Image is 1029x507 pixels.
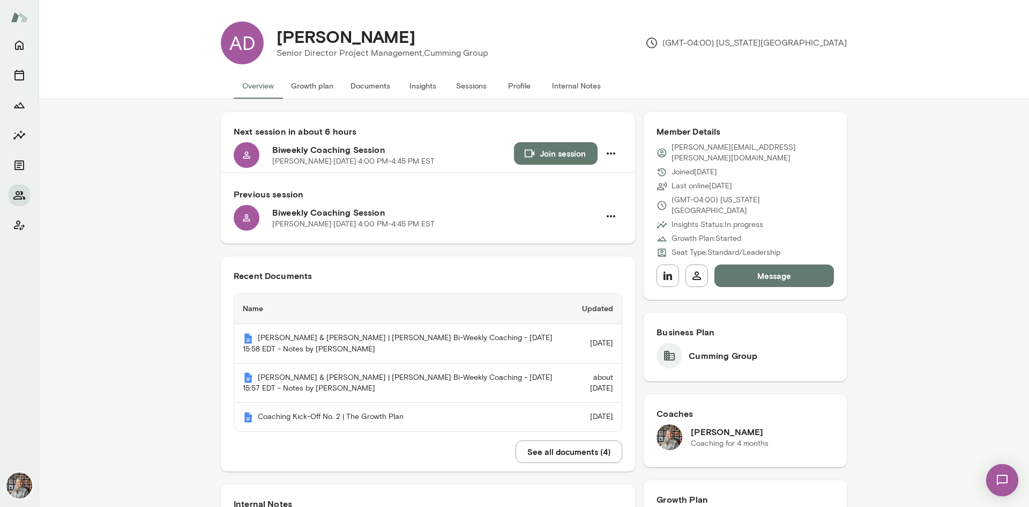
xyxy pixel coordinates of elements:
[495,73,543,99] button: Profile
[672,181,732,192] p: Last online [DATE]
[234,188,622,201] h6: Previous session
[234,125,622,138] h6: Next session in about 6 hours
[272,206,600,219] h6: Biweekly Coaching Session
[564,403,622,431] td: [DATE]
[221,21,264,64] div: AD
[657,493,834,506] h6: Growth Plan
[672,195,834,216] p: (GMT-04:00) [US_STATE][GEOGRAPHIC_DATA]
[672,219,763,230] p: Insights Status: In progress
[282,73,342,99] button: Growth plan
[672,167,717,178] p: Joined [DATE]
[714,264,834,287] button: Message
[691,438,769,449] p: Coaching for 4 months
[516,440,622,463] button: See all documents (4)
[564,293,622,324] th: Updated
[234,293,564,324] th: Name
[672,233,741,244] p: Growth Plan: Started
[657,424,682,450] img: Tricia Maggio
[234,324,564,364] th: [PERSON_NAME] & [PERSON_NAME] | [PERSON_NAME] Bi-Weekly Coaching - [DATE] 15:58 EDT - Notes by [P...
[9,64,30,86] button: Sessions
[9,185,30,206] button: Members
[234,269,622,282] h6: Recent Documents
[9,94,30,116] button: Growth Plan
[399,73,447,99] button: Insights
[234,403,564,431] th: Coaching Kick-Off No. 2 | The Growth Plan
[564,364,622,403] td: about [DATE]
[243,372,253,383] img: Mento
[11,7,28,27] img: Mento
[514,142,598,165] button: Join session
[234,73,282,99] button: Overview
[564,324,622,364] td: [DATE]
[543,73,609,99] button: Internal Notes
[672,142,834,164] p: [PERSON_NAME][EMAIL_ADDRESS][PERSON_NAME][DOMAIN_NAME]
[243,333,253,344] img: Mento
[272,219,435,230] p: [PERSON_NAME] · [DATE] · 4:00 PM-4:45 PM EST
[645,36,847,49] p: (GMT-04:00) [US_STATE][GEOGRAPHIC_DATA]
[6,473,32,498] img: Tricia Maggio
[689,349,757,362] h6: Cumming Group
[672,247,780,258] p: Seat Type: Standard/Leadership
[657,326,834,339] h6: Business Plan
[657,407,834,420] h6: Coaches
[9,124,30,146] button: Insights
[277,26,415,47] h4: [PERSON_NAME]
[243,412,253,423] img: Mento
[691,425,769,438] h6: [PERSON_NAME]
[9,215,30,236] button: Client app
[342,73,399,99] button: Documents
[234,364,564,403] th: [PERSON_NAME] & [PERSON_NAME] | [PERSON_NAME] Bi-Weekly Coaching - [DATE] 15:57 EDT - Notes by [P...
[9,155,30,176] button: Documents
[657,125,834,138] h6: Member Details
[272,143,514,156] h6: Biweekly Coaching Session
[272,156,435,167] p: [PERSON_NAME] · [DATE] · 4:00 PM-4:45 PM EST
[9,34,30,56] button: Home
[447,73,495,99] button: Sessions
[277,47,488,60] p: Senior Director Project Management, Cumming Group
